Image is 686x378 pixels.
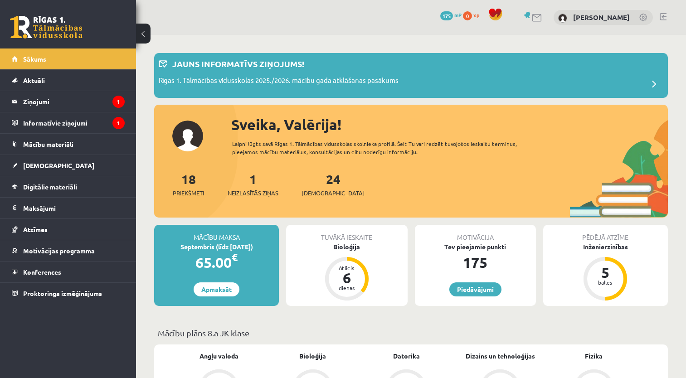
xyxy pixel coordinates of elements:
p: Jauns informatīvs ziņojums! [172,58,304,70]
div: Septembris (līdz [DATE]) [154,242,279,252]
div: Inženierzinības [543,242,668,252]
i: 1 [112,96,125,108]
div: Mācību maksa [154,225,279,242]
a: Atzīmes [12,219,125,240]
span: [DEMOGRAPHIC_DATA] [302,189,365,198]
div: Bioloģija [286,242,407,252]
p: Rīgas 1. Tālmācības vidusskolas 2025./2026. mācību gada atklāšanas pasākums [159,75,399,88]
div: Atlicis [333,265,360,271]
a: Bioloģija [299,351,326,361]
div: 6 [333,271,360,285]
span: [DEMOGRAPHIC_DATA] [23,161,94,170]
span: € [232,251,238,264]
div: Laipni lūgts savā Rīgas 1. Tālmācības vidusskolas skolnieka profilā. Šeit Tu vari redzēt tuvojošo... [232,140,540,156]
div: Motivācija [415,225,536,242]
a: Ziņojumi1 [12,91,125,112]
span: Konferences [23,268,61,276]
div: dienas [333,285,360,291]
div: Pēdējā atzīme [543,225,668,242]
a: Digitālie materiāli [12,176,125,197]
legend: Informatīvie ziņojumi [23,112,125,133]
a: Angļu valoda [199,351,238,361]
span: mP [454,11,462,19]
div: balles [592,280,619,285]
p: Mācību plāns 8.a JK klase [158,327,664,339]
a: Rīgas 1. Tālmācības vidusskola [10,16,83,39]
a: Piedāvājumi [449,282,501,296]
a: Proktoringa izmēģinājums [12,283,125,304]
a: Dizains un tehnoloģijas [466,351,535,361]
legend: Ziņojumi [23,91,125,112]
i: 1 [112,117,125,129]
div: 5 [592,265,619,280]
div: 65.00 [154,252,279,273]
span: Motivācijas programma [23,247,95,255]
a: Datorika [393,351,420,361]
legend: Maksājumi [23,198,125,218]
span: Proktoringa izmēģinājums [23,289,102,297]
a: Apmaksāt [194,282,239,296]
span: Priekšmeti [173,189,204,198]
a: 0 xp [463,11,484,19]
div: Tuvākā ieskaite [286,225,407,242]
span: Neizlasītās ziņas [228,189,278,198]
a: Mācību materiāli [12,134,125,155]
a: Konferences [12,262,125,282]
a: Aktuāli [12,70,125,91]
a: Motivācijas programma [12,240,125,261]
a: Sākums [12,48,125,69]
img: Valērija Kožemjakina [558,14,567,23]
a: [DEMOGRAPHIC_DATA] [12,155,125,176]
a: Fizika [585,351,603,361]
a: [PERSON_NAME] [573,13,630,22]
div: Tev pieejamie punkti [415,242,536,252]
span: Digitālie materiāli [23,183,77,191]
div: Sveika, Valērija! [231,114,668,136]
a: Inženierzinības 5 balles [543,242,668,302]
span: Sākums [23,55,46,63]
span: 175 [440,11,453,20]
span: xp [473,11,479,19]
span: Atzīmes [23,225,48,233]
a: Bioloģija Atlicis 6 dienas [286,242,407,302]
a: Informatīvie ziņojumi1 [12,112,125,133]
div: 175 [415,252,536,273]
a: 1Neizlasītās ziņas [228,171,278,198]
a: 18Priekšmeti [173,171,204,198]
a: Maksājumi [12,198,125,218]
a: 24[DEMOGRAPHIC_DATA] [302,171,365,198]
a: 175 mP [440,11,462,19]
span: Mācību materiāli [23,140,73,148]
a: Jauns informatīvs ziņojums! Rīgas 1. Tālmācības vidusskolas 2025./2026. mācību gada atklāšanas pa... [159,58,663,93]
span: Aktuāli [23,76,45,84]
span: 0 [463,11,472,20]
